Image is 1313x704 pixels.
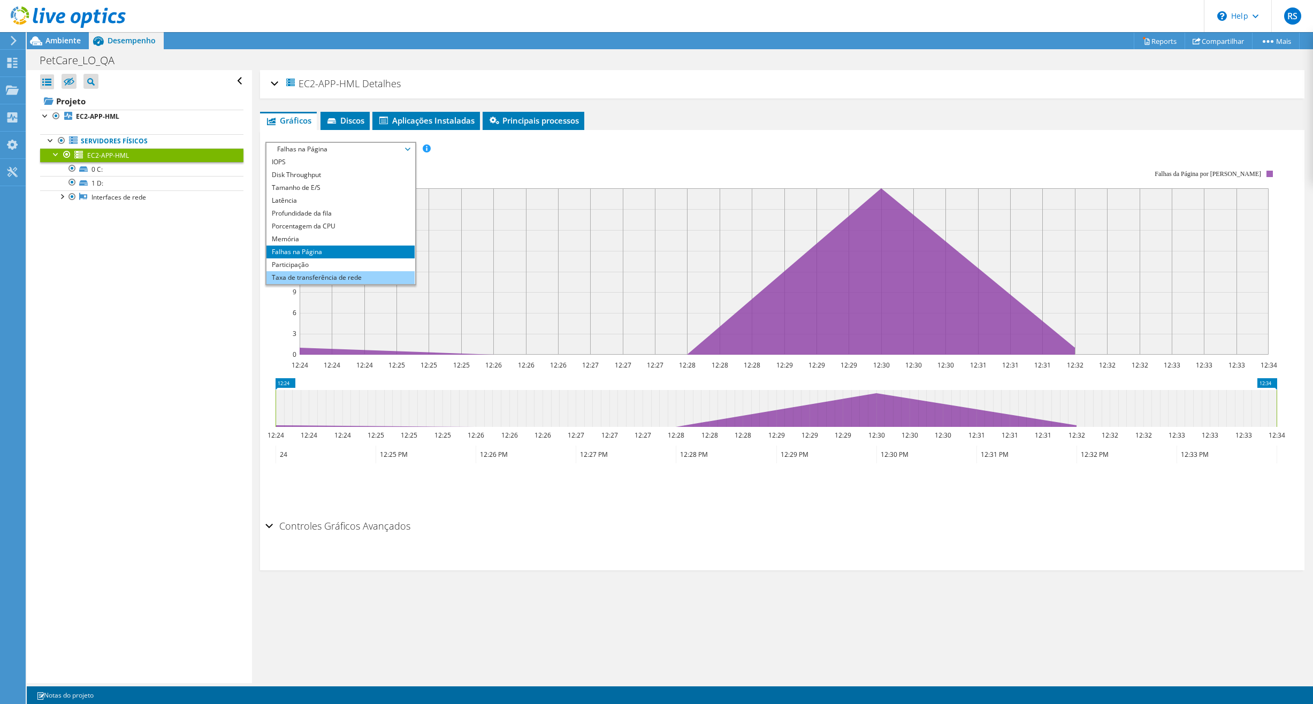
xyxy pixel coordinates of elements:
li: Latência [266,194,415,207]
text: 12:32 [1098,361,1115,370]
text: 12:33 [1195,361,1212,370]
text: 12:32 [1066,361,1083,370]
span: Principais processos [488,115,579,126]
li: IOPS [266,156,415,169]
text: 12:31 [1034,361,1050,370]
li: Disk Throughput [266,169,415,181]
text: 12:25 [388,361,404,370]
text: 12:27 [614,361,631,370]
li: Participação [266,258,415,271]
span: Aplicações Instaladas [378,115,475,126]
text: 12:24 [291,361,308,370]
span: Gráficos [265,115,311,126]
text: 12:25 [400,431,417,440]
text: 12:29 [840,361,857,370]
text: 12:29 [834,431,851,440]
text: 12:28 [734,431,751,440]
text: 12:25 [367,431,384,440]
span: Desempenho [108,35,156,45]
text: 12:27 [601,431,617,440]
span: Ambiente [45,35,81,45]
span: RS [1284,7,1301,25]
text: 12:31 [970,361,986,370]
text: 12:27 [567,431,584,440]
text: 12:34 [1268,431,1285,440]
a: 1 D: [40,176,243,190]
text: 12:29 [776,361,792,370]
text: 12:31 [1002,361,1018,370]
text: 12:28 [701,431,717,440]
text: 12:33 [1168,431,1185,440]
text: 12:26 [467,431,484,440]
a: Projeto [40,93,243,110]
text: Falhas da Página por [PERSON_NAME] [1155,170,1261,178]
li: Memória [266,233,415,246]
text: 12:32 [1101,431,1118,440]
text: 12:27 [634,431,651,440]
text: 12:30 [868,431,884,440]
h1: PetCare_LO_QA [35,55,131,66]
text: 12:32 [1135,431,1151,440]
text: 12:26 [517,361,534,370]
text: 12:27 [582,361,598,370]
text: 12:24 [267,431,284,440]
a: Notas do projeto [29,688,101,702]
text: 12:25 [453,361,469,370]
a: Interfaces de rede [40,190,243,204]
span: EC2-APP-HML [285,77,360,89]
text: 12:24 [323,361,340,370]
a: 0 C: [40,162,243,176]
text: 12:25 [434,431,451,440]
text: 12:30 [901,431,918,440]
li: Taxa de transferência de rede [266,271,415,284]
text: 12:28 [743,361,760,370]
text: 12:24 [300,431,317,440]
text: 12:30 [873,361,889,370]
span: EC2-APP-HML [87,151,129,160]
svg: \n [1217,11,1227,21]
text: 12:25 [420,361,437,370]
span: Falhas na Página [272,143,409,156]
text: 12:24 [356,361,372,370]
a: EC2-APP-HML [40,148,243,162]
text: 12:33 [1228,361,1245,370]
text: 12:24 [334,431,350,440]
text: 12:27 [646,361,663,370]
text: 12:30 [905,361,921,370]
text: 12:29 [808,361,825,370]
text: 0 [293,350,296,359]
text: 12:29 [801,431,818,440]
text: 12:26 [485,361,501,370]
text: 3 [293,329,296,338]
text: 12:34 [1260,361,1277,370]
li: Profundidade da fila [266,207,415,220]
a: Servidores físicos [40,134,243,148]
text: 12:28 [667,431,684,440]
text: 9 [293,287,296,296]
text: 12:28 [711,361,728,370]
text: 12:32 [1131,361,1148,370]
text: 12:31 [1034,431,1051,440]
li: Porcentagem da CPU [266,220,415,233]
text: 12:31 [968,431,984,440]
text: 12:30 [937,361,953,370]
text: 12:28 [678,361,695,370]
text: 12:26 [501,431,517,440]
li: Tamanho de E/S [266,181,415,194]
text: 12:26 [534,431,551,440]
a: Mais [1252,33,1300,49]
a: Reports [1134,33,1185,49]
text: 6 [293,308,296,317]
b: EC2-APP-HML [76,112,119,121]
text: 12:32 [1068,431,1085,440]
text: 12:31 [1001,431,1018,440]
li: Falhas na Página [266,246,415,258]
text: 12:33 [1235,431,1251,440]
text: 12:33 [1163,361,1180,370]
text: 12:29 [768,431,784,440]
a: Compartilhar [1185,33,1253,49]
span: Discos [326,115,364,126]
text: 12:30 [934,431,951,440]
h2: Controles Gráficos Avançados [265,515,410,537]
text: 12:26 [549,361,566,370]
